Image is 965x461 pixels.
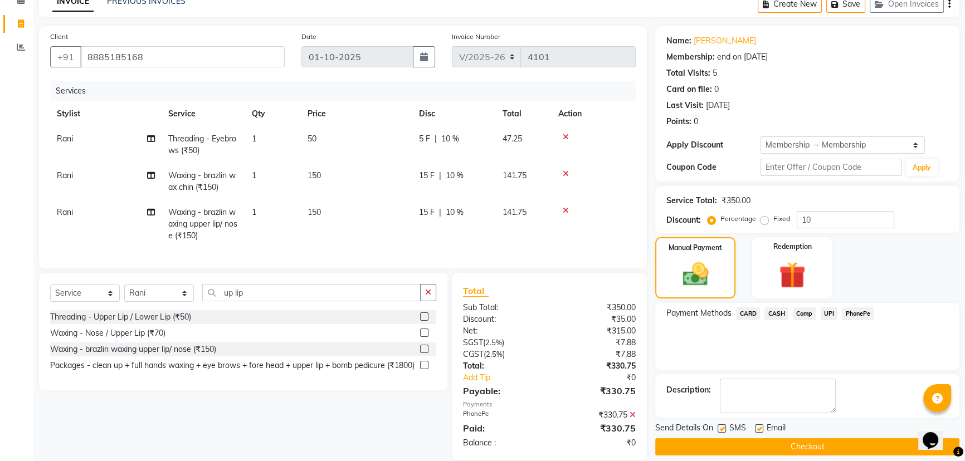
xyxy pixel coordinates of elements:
button: Checkout [655,438,959,455]
div: Total Visits: [666,67,710,79]
div: Waxing - brazlin waxing upper lip/ nose (₹150) [50,344,216,355]
label: Date [301,32,316,42]
span: 1 [252,134,256,144]
iframe: chat widget [918,416,954,450]
div: Points: [666,116,691,127]
span: Waxing - brazlin waxing upper lip/ nose (₹150) [168,207,237,241]
span: Email [767,422,786,436]
div: Net: [455,325,549,337]
img: _gift.svg [771,258,814,292]
div: [DATE] [706,100,730,111]
div: Packages - clean up + full hands waxing + eye brows + fore head + upper lip + bomb pedicure (₹1800) [50,360,415,371]
div: Card on file: [666,84,712,95]
span: Total [463,285,489,297]
span: 150 [308,207,321,217]
span: 1 [252,170,256,180]
span: CGST [463,349,484,359]
span: Payment Methods [666,307,732,319]
span: 10 % [446,207,464,218]
span: Waxing - brazlin wax chin (₹150) [168,170,236,192]
span: 10 % [446,170,464,182]
div: PhonePe [455,409,549,421]
button: +91 [50,46,81,67]
span: | [435,133,437,145]
div: ₹7.88 [549,337,644,349]
div: Paid: [455,421,549,435]
span: Comp [793,307,816,320]
div: ₹330.75 [549,409,644,421]
label: Client [50,32,68,42]
div: ₹315.00 [549,325,644,337]
div: ₹7.88 [549,349,644,360]
span: 1 [252,207,256,217]
span: 5 F [419,133,430,145]
span: 141.75 [503,207,527,217]
div: Coupon Code [666,161,761,173]
th: Disc [412,101,496,126]
input: Enter Offer / Coupon Code [761,159,901,176]
span: Rani [57,134,73,144]
label: Manual Payment [669,243,722,253]
span: 150 [308,170,321,180]
div: ₹330.75 [549,360,644,372]
input: Search by Name/Mobile/Email/Code [80,46,285,67]
div: Waxing - Nose / Upper Lip (₹70) [50,327,165,339]
th: Qty [245,101,301,126]
div: Total: [455,360,549,372]
a: [PERSON_NAME] [694,35,756,47]
span: CASH [764,307,788,320]
div: ( ) [455,349,549,360]
a: Add Tip [455,372,566,384]
div: Last Visit: [666,100,704,111]
div: Sub Total: [455,302,549,313]
span: Rani [57,207,73,217]
label: Invoice Number [452,32,500,42]
th: Stylist [50,101,162,126]
th: Service [162,101,245,126]
span: SMS [729,422,746,436]
div: ₹35.00 [549,313,644,325]
div: 0 [694,116,698,127]
div: ₹350.00 [722,195,750,207]
div: ₹0 [549,437,644,449]
span: 50 [308,134,316,144]
label: Redemption [773,242,812,252]
span: UPI [821,307,838,320]
div: ₹330.75 [549,384,644,398]
th: Price [301,101,412,126]
button: Apply [906,159,938,176]
div: Payments [463,400,636,409]
div: end on [DATE] [717,51,768,63]
div: ( ) [455,337,549,349]
span: CARD [736,307,760,320]
label: Percentage [720,214,756,224]
span: Send Details On [655,422,713,436]
div: Balance : [455,437,549,449]
label: Fixed [773,214,790,224]
span: PhonePe [842,307,874,320]
span: 2.5% [485,338,502,347]
th: Total [496,101,552,126]
span: 15 F [419,170,435,182]
th: Action [552,101,636,126]
div: Apply Discount [666,139,761,151]
input: Search or Scan [202,284,421,301]
span: | [439,207,441,218]
div: 5 [713,67,717,79]
span: 15 F [419,207,435,218]
div: 0 [714,84,719,95]
img: _cash.svg [675,259,717,289]
span: SGST [463,337,483,347]
div: Service Total: [666,195,717,207]
div: Description: [666,384,711,396]
div: Membership: [666,51,715,63]
span: Rani [57,170,73,180]
span: 2.5% [486,350,503,359]
div: Threading - Upper Lip / Lower Lip (₹50) [50,311,191,323]
span: 47.25 [503,134,522,144]
span: Threading - Eyebrows (₹50) [168,134,236,155]
span: 141.75 [503,170,527,180]
div: Payable: [455,384,549,398]
div: ₹0 [565,372,644,384]
div: Discount: [666,214,701,226]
